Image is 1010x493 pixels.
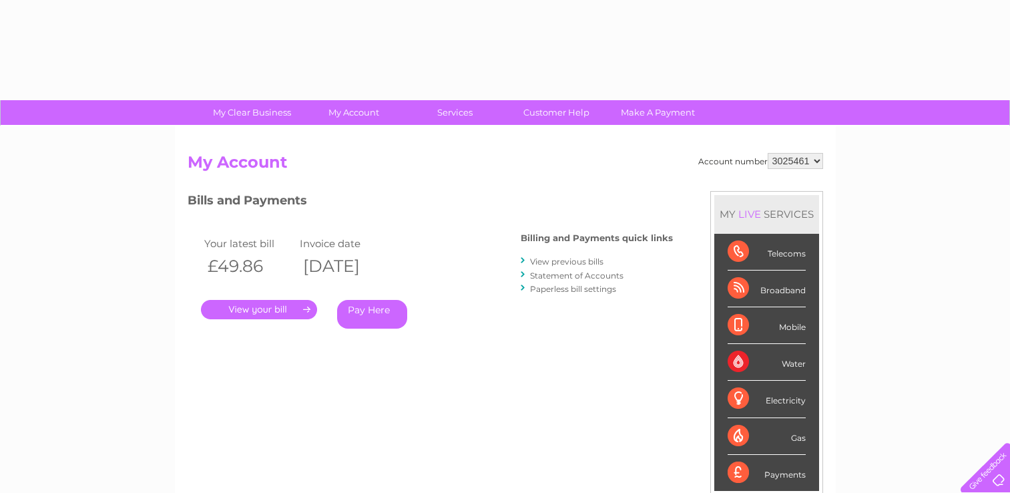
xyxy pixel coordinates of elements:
[501,100,611,125] a: Customer Help
[530,284,616,294] a: Paperless bill settings
[201,300,317,319] a: .
[197,100,307,125] a: My Clear Business
[714,195,819,233] div: MY SERVICES
[603,100,713,125] a: Make A Payment
[201,253,297,280] th: £49.86
[728,344,806,381] div: Water
[298,100,409,125] a: My Account
[530,271,623,281] a: Statement of Accounts
[728,418,806,455] div: Gas
[521,233,673,243] h4: Billing and Payments quick links
[728,381,806,418] div: Electricity
[296,253,393,280] th: [DATE]
[728,307,806,344] div: Mobile
[736,208,764,220] div: LIVE
[698,153,823,169] div: Account number
[728,455,806,491] div: Payments
[728,271,806,307] div: Broadband
[201,234,297,253] td: Your latest bill
[296,234,393,253] td: Invoice date
[530,257,603,267] a: View previous bills
[728,234,806,271] div: Telecoms
[188,153,823,178] h2: My Account
[188,191,673,214] h3: Bills and Payments
[337,300,407,329] a: Pay Here
[400,100,510,125] a: Services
